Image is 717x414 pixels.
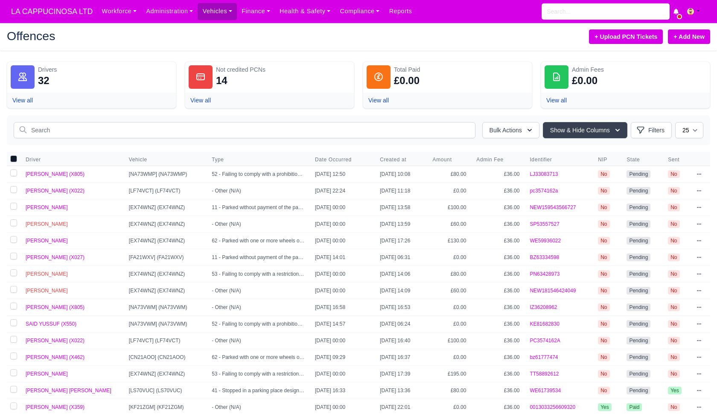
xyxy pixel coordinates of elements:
[627,353,650,361] span: pending
[530,388,561,394] a: WE61739534
[428,332,472,349] td: £100.00
[627,403,642,411] span: Paid
[375,283,427,299] td: [DATE] 14:09
[375,166,427,183] td: [DATE] 10:08
[129,156,201,163] span: Vehicle
[207,233,310,249] td: 62 - Parked with one or more wheels on or over a footpath or any part of a road other than a carr...
[310,382,375,399] td: [DATE] 16:33
[471,316,525,332] td: £36.00
[26,304,85,310] a: [PERSON_NAME] (X805)
[375,299,427,316] td: [DATE] 16:53
[627,187,650,195] span: pending
[471,283,525,299] td: £36.00
[471,233,525,249] td: £36.00
[627,220,650,228] span: pending
[207,183,310,199] td: - Other (N/A)
[428,349,472,366] td: £0.00
[627,370,650,378] span: pending
[471,249,525,266] td: £36.00
[26,171,85,177] a: [PERSON_NAME] (X805)
[26,354,85,360] a: [PERSON_NAME] (X462)
[207,316,310,332] td: 52 - Failing to comply with a prohibition on certain types of vehicle (N/A)
[384,3,417,20] a: Reports
[627,170,650,178] span: pending
[598,353,609,361] span: No
[530,404,575,410] a: 0013033256609320
[26,404,85,410] span: [PERSON_NAME] (X359)
[26,388,111,394] span: [PERSON_NAME] [PERSON_NAME]
[598,370,609,378] span: No
[310,349,375,366] td: [DATE] 09:29
[26,188,85,194] a: [PERSON_NAME] (X022)
[26,288,68,294] a: [PERSON_NAME]
[207,249,310,266] td: 11 - Parked without payment of the parking charge (Low)
[310,216,375,233] td: [DATE] 00:00
[310,199,375,216] td: [DATE] 00:00
[668,287,679,294] span: No
[394,74,420,87] div: £0.00
[598,254,609,261] span: No
[207,349,310,366] td: 62 - Parked with one or more wheels on or over a footpath or any part of a road other than a carr...
[375,249,427,266] td: [DATE] 06:31
[26,338,85,344] span: [PERSON_NAME] (X022)
[7,30,352,42] h2: Offences
[124,299,207,316] td: [NA73VWM] (NA73VWM)
[216,65,350,74] div: Not credited PCNs
[375,233,427,249] td: [DATE] 17:26
[530,204,576,210] a: NEW159543566727
[482,122,539,138] button: Bulk Actions
[428,266,472,283] td: £80.00
[380,156,406,163] span: Created at
[124,283,207,299] td: [EX74WNZ] (EX74WNZ)
[26,238,68,244] a: [PERSON_NAME]
[26,221,68,227] span: [PERSON_NAME]
[668,303,679,311] span: No
[598,387,609,394] span: No
[0,23,717,51] div: Offences
[310,183,375,199] td: [DATE] 22:24
[97,3,141,20] a: Workforce
[375,366,427,382] td: [DATE] 17:39
[598,156,616,163] span: NIP
[530,288,576,294] a: NEW181546424049
[124,249,207,266] td: [FA21WXV] (FA21WXV)
[428,316,472,332] td: £0.00
[589,29,663,44] button: + Upload PCN Tickets
[530,171,558,177] a: LJ33083713
[471,183,525,199] td: £36.00
[124,266,207,283] td: [EX74WNZ] (EX74WNZ)
[124,332,207,349] td: [LF74VCT] (LF74VCT)
[26,371,68,377] a: [PERSON_NAME]
[471,332,525,349] td: £36.00
[124,166,207,183] td: [NA73WMP] (NA73WMP)
[546,97,567,104] a: View all
[471,382,525,399] td: £36.00
[124,382,207,399] td: [LS70VUC] (LS70VUC)
[471,199,525,216] td: £36.00
[212,156,224,163] span: Type
[7,3,97,20] a: LA CAPPUCINOSA LTD
[471,299,525,316] td: £36.00
[368,97,389,104] a: View all
[26,254,85,260] span: [PERSON_NAME] (X027)
[542,3,670,20] input: Search...
[26,271,68,277] a: [PERSON_NAME]
[207,299,310,316] td: - Other (N/A)
[598,287,609,294] span: No
[124,183,207,199] td: [LF74VCT] (LF74VCT)
[315,156,352,163] span: Date Occurred
[26,156,48,163] button: Driver
[627,387,650,394] span: pending
[530,354,558,360] a: bz61777474
[598,237,609,245] span: No
[598,303,609,311] span: No
[207,366,310,382] td: 53 - Failing to comply with a restriction on vehicles entering a pedestrian zone (N/A)
[627,156,640,163] span: State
